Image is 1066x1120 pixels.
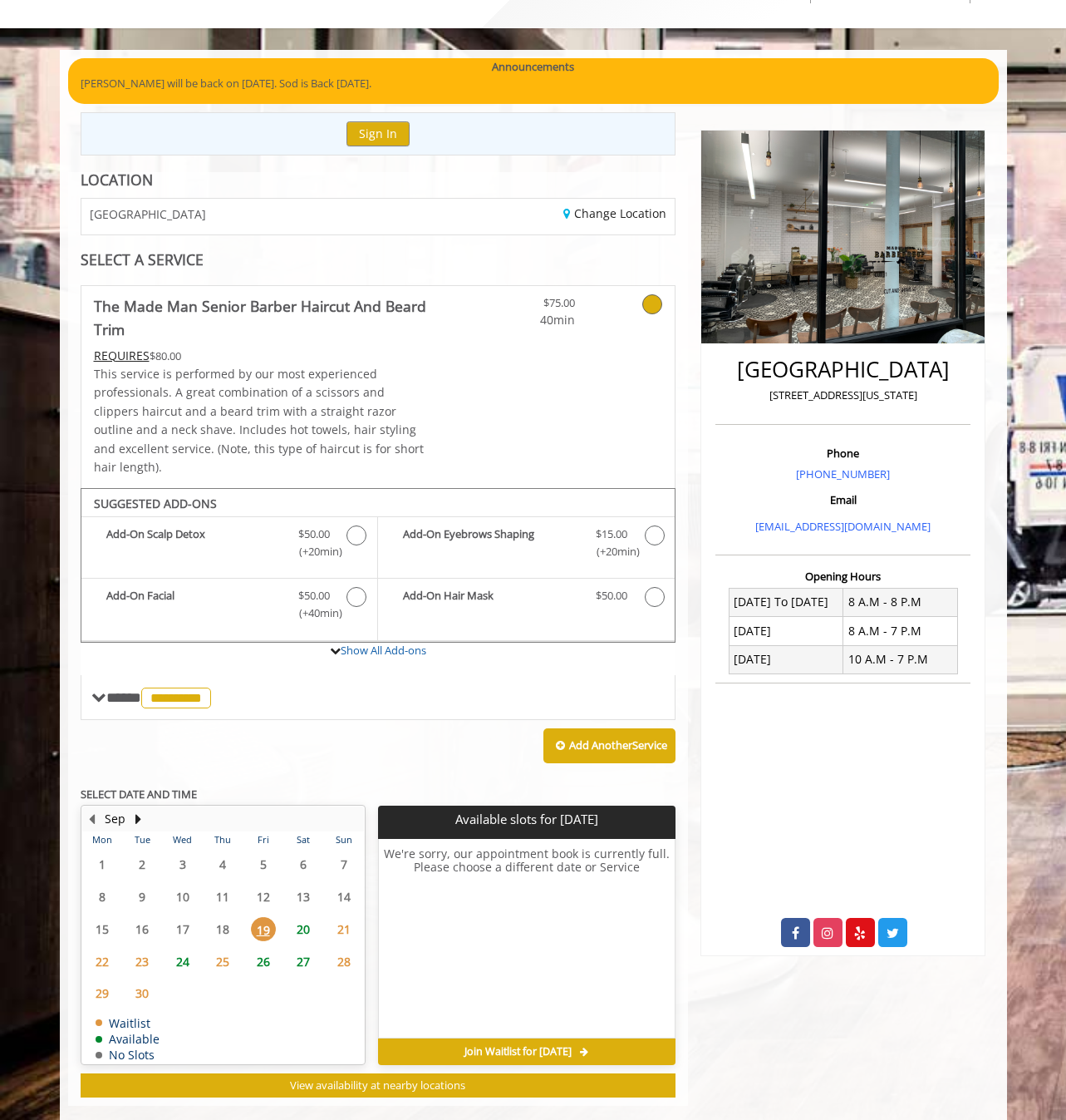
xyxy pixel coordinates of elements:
td: Select day30 [122,978,162,1010]
h3: Email [720,494,966,506]
span: 23 [130,950,155,974]
a: Show All Add-ons [341,643,426,658]
b: Add-On Facial [106,587,282,622]
p: This service is performed by our most experienced professionals. A great combination of a scissor... [94,365,428,476]
td: Select day26 [243,945,282,978]
button: Sign In [346,121,410,146]
td: Select day19 [243,913,282,945]
th: Thu [203,831,243,848]
a: $75.00 [477,286,575,330]
div: The Made Man Senior Barber Haircut And Beard Trim Add-onS [81,488,676,643]
a: [PHONE_NUMBER] [796,466,890,481]
th: Sun [323,831,364,848]
td: [DATE] [729,645,843,673]
th: Wed [162,831,202,848]
span: 30 [130,981,155,1005]
td: Select day23 [122,945,162,978]
span: [GEOGRAPHIC_DATA] [90,208,206,220]
span: (+20min ) [289,543,338,560]
td: 8 A.M - 8 P.M [843,588,958,616]
div: SELECT A SERVICE [81,252,676,268]
span: Join Waitlist for [DATE] [464,1045,572,1058]
b: The Made Man Senior Barber Haircut And Beard Trim [94,294,428,341]
a: [EMAIL_ADDRESS][DOMAIN_NAME] [755,519,931,534]
button: View availability at nearby locations [81,1073,676,1098]
button: Add AnotherService [543,728,675,763]
th: Tue [122,831,162,848]
span: 19 [251,917,276,941]
td: Waitlist [96,1017,160,1029]
span: This service needs some Advance to be paid before we block your appointment [94,348,150,363]
td: Select day25 [203,945,243,978]
p: [STREET_ADDRESS][US_STATE] [720,387,966,404]
span: 21 [332,917,356,941]
div: $80.00 [94,347,428,365]
h3: Opening Hours [715,570,970,582]
td: Select day28 [323,945,364,978]
label: Add-On Scalp Detox [90,525,369,565]
label: Add-On Eyebrows Shaping [386,525,666,565]
td: Select day29 [82,978,122,1010]
th: Fri [243,831,282,848]
span: 29 [90,981,115,1005]
label: Add-On Facial [90,587,369,626]
td: [DATE] To [DATE] [729,588,843,616]
td: Select day21 [323,913,364,945]
td: 10 A.M - 7 P.M [843,645,958,673]
label: Add-On Hair Mask [386,587,666,611]
td: Select day22 [82,945,122,978]
p: Available slots for [DATE] [385,812,669,826]
b: Announcements [492,58,574,76]
span: (+40min ) [289,604,338,622]
span: 25 [210,950,235,974]
span: $50.00 [298,587,330,604]
span: 28 [332,950,356,974]
h3: Phone [720,447,966,459]
b: SUGGESTED ADD-ONS [94,496,217,511]
p: [PERSON_NAME] will be back on [DATE]. Sod is Back [DATE]. [81,75,986,92]
h6: We're sorry, our appointment book is currently full. Please choose a different date or Service [379,847,675,1032]
td: Select day20 [283,913,323,945]
b: Add Another Service [569,738,667,752]
span: 40min [477,311,575,329]
span: 26 [251,950,276,974]
th: Sat [283,831,323,848]
td: [DATE] [729,617,843,645]
th: Mon [82,831,122,848]
td: Select day24 [162,945,202,978]
td: Select day27 [283,945,323,978]
span: 20 [291,917,316,941]
button: Previous Month [86,810,99,828]
span: $15.00 [596,525,627,543]
span: (+20min ) [587,543,636,560]
b: Add-On Scalp Detox [106,525,282,560]
span: 24 [170,950,195,974]
span: $50.00 [298,525,330,543]
span: $50.00 [596,587,627,604]
td: No Slots [96,1048,160,1061]
h2: [GEOGRAPHIC_DATA] [720,358,966,382]
b: LOCATION [81,170,153,190]
button: Next Month [132,810,145,828]
span: 22 [90,950,115,974]
span: View availability at nearby locations [290,1078,465,1093]
b: SELECT DATE AND TIME [81,787,197,802]
b: Add-On Hair Mask [403,587,579,607]
button: Sep [105,810,125,828]
b: Add-On Eyebrows Shaping [403,525,579,560]
td: 8 A.M - 7 P.M [843,617,958,645]
span: 27 [291,950,316,974]
td: Available [96,1033,160,1045]
a: Change Location [563,205,666,221]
